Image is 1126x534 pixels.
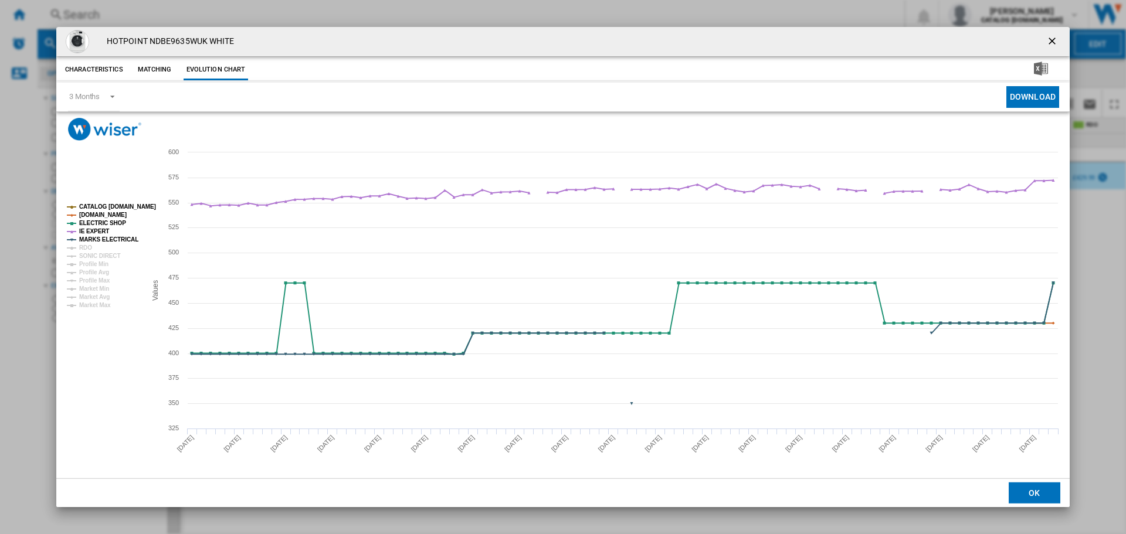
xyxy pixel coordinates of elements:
tspan: Market Avg [79,294,110,300]
img: hotpoint-ndbe9635wuk-9-6kg-1400-spin-washer-dryer-white-1082406416_1024x.jpg [66,30,89,53]
tspan: [DATE] [550,434,569,453]
tspan: Profile Avg [79,269,109,275]
tspan: 525 [168,223,179,230]
button: Characteristics [62,59,126,80]
tspan: [DATE] [222,434,242,453]
tspan: [DATE] [1018,434,1037,453]
tspan: SONIC DIRECT [79,253,120,259]
tspan: CATALOG [DOMAIN_NAME] [79,203,156,210]
tspan: 500 [168,249,179,256]
tspan: [DATE] [409,434,429,453]
tspan: 550 [168,199,179,206]
tspan: IE EXPERT [79,228,109,234]
tspan: Profile Max [79,277,110,284]
tspan: Market Max [79,302,111,308]
tspan: [DATE] [456,434,476,453]
tspan: [DATE] [971,434,991,453]
tspan: MARKS ELECTRICAL [79,236,138,243]
button: OK [1009,482,1060,504]
tspan: 375 [168,374,179,381]
button: Download in Excel [1015,59,1067,80]
h4: HOTPOINT NDBE9635WUK WHITE [101,36,235,47]
tspan: 425 [168,324,179,331]
tspan: [DATE] [737,434,757,453]
tspan: 400 [168,349,179,356]
tspan: [DATE] [690,434,710,453]
tspan: [DATE] [643,434,663,453]
tspan: [DATE] [596,434,616,453]
tspan: ELECTRIC SHOP [79,220,126,226]
tspan: 325 [168,424,179,431]
div: 3 Months [69,92,100,101]
tspan: [DATE] [316,434,335,453]
img: logo_wiser_300x94.png [68,118,141,141]
tspan: 475 [168,274,179,281]
tspan: 350 [168,399,179,406]
tspan: 575 [168,174,179,181]
button: getI18NText('BUTTONS.CLOSE_DIALOG') [1042,30,1065,53]
tspan: [DATE] [924,434,944,453]
tspan: [DATE] [269,434,289,453]
ng-md-icon: getI18NText('BUTTONS.CLOSE_DIALOG') [1046,35,1060,49]
tspan: Market Min [79,285,109,292]
tspan: Profile Min [79,261,108,267]
tspan: [DATE] [175,434,195,453]
tspan: 600 [168,148,179,155]
tspan: [DATE] [503,434,523,453]
button: Matching [129,59,181,80]
tspan: [DATE] [784,434,803,453]
button: Evolution chart [184,59,249,80]
tspan: Values [151,280,160,301]
md-dialog: Product popup [56,27,1070,508]
tspan: 450 [168,299,179,306]
tspan: [DATE] [830,434,850,453]
img: excel-24x24.png [1034,62,1048,76]
tspan: [DOMAIN_NAME] [79,212,127,218]
tspan: [DATE] [363,434,382,453]
tspan: RDO [79,244,92,251]
tspan: [DATE] [877,434,897,453]
button: Download [1006,86,1059,108]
